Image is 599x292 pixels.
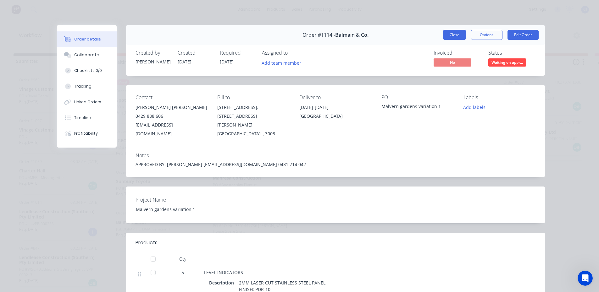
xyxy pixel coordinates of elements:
[443,30,466,40] button: Close
[262,58,305,67] button: Add team member
[488,58,526,68] button: Waiting on appr...
[57,94,117,110] button: Linked Orders
[181,269,184,276] span: 5
[74,36,101,42] div: Order details
[178,50,212,56] div: Created
[460,103,489,111] button: Add labels
[136,153,535,159] div: Notes
[299,103,371,123] div: [DATE]-[DATE][GEOGRAPHIC_DATA]
[57,63,117,78] button: Checklists 0/0
[136,50,170,56] div: Created by
[74,115,91,121] div: Timeline
[136,121,208,138] div: [EMAIL_ADDRESS][DOMAIN_NAME]
[217,95,289,100] div: Bill to
[488,50,535,56] div: Status
[74,99,101,105] div: Linked Orders
[471,30,502,40] button: Options
[57,47,117,63] button: Collaborate
[220,59,234,65] span: [DATE]
[136,112,208,121] div: 0429 888 606
[299,103,371,121] div: [DATE]-[DATE][GEOGRAPHIC_DATA]
[74,52,99,58] div: Collaborate
[57,110,117,126] button: Timeline
[74,68,102,73] div: Checklists 0/0
[381,95,453,100] div: PO
[57,31,117,47] button: Order details
[74,131,98,136] div: Profitability
[136,161,535,168] div: APPROVED BY: [PERSON_NAME] [EMAIL_ADDRESS][DOMAIN_NAME] 0431 714 042
[434,50,481,56] div: Invoiced
[136,239,158,246] div: Products
[74,84,92,89] div: Tracking
[204,269,243,275] span: LEVEL INDICATORS
[507,30,539,40] button: Edit Order
[136,58,170,65] div: [PERSON_NAME]
[209,278,236,287] div: Description
[302,32,335,38] span: Order #1114 -
[262,50,325,56] div: Assigned to
[217,129,289,138] div: [GEOGRAPHIC_DATA], , 3003
[578,271,593,286] iframe: Intercom live chat
[488,58,526,66] span: Waiting on appr...
[381,103,453,112] div: Malvern gardens variation 1
[131,205,209,214] div: Malvern gardens variation 1
[164,253,202,265] div: Qty
[335,32,369,38] span: Balmain & Co.
[299,95,371,100] div: Deliver to
[57,126,117,141] button: Profitability
[136,95,208,100] div: Contact
[136,103,208,138] div: [PERSON_NAME] [PERSON_NAME]0429 888 606[EMAIL_ADDRESS][DOMAIN_NAME]
[217,103,289,129] div: [STREET_ADDRESS], [STREET_ADDRESS][PERSON_NAME]
[220,50,254,56] div: Required
[463,95,535,100] div: Labels
[136,103,208,112] div: [PERSON_NAME] [PERSON_NAME]
[136,196,214,203] label: Project Name
[258,58,304,67] button: Add team member
[57,78,117,94] button: Tracking
[178,59,191,65] span: [DATE]
[217,103,289,138] div: [STREET_ADDRESS], [STREET_ADDRESS][PERSON_NAME][GEOGRAPHIC_DATA], , 3003
[434,58,471,66] span: No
